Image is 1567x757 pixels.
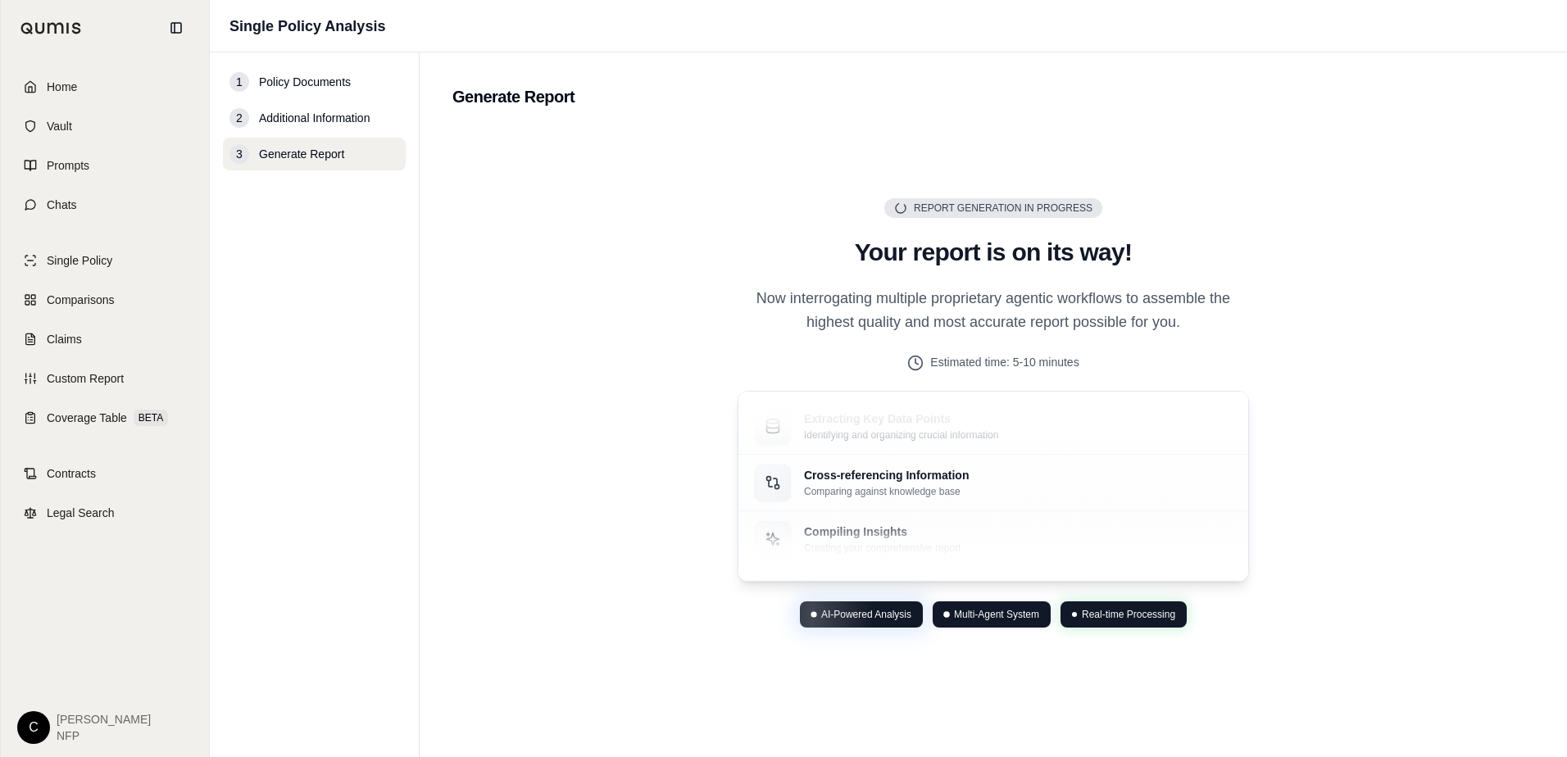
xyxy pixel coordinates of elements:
div: 3 [229,144,249,164]
span: Single Policy [47,252,112,269]
span: Coverage Table [47,410,127,426]
span: Estimated time: 5-10 minutes [930,354,1079,371]
h2: Your report is on its way! [738,238,1249,267]
a: Chats [11,187,199,223]
a: Legal Search [11,495,199,531]
a: Single Policy [11,243,199,279]
span: BETA [134,410,168,426]
span: Prompts [47,157,89,174]
p: Identifying and organizing crucial information [804,428,998,442]
h2: Generate Report [452,85,1534,108]
span: Additional Information [259,110,370,126]
div: C [17,711,50,744]
p: Validating Accuracy [804,580,967,596]
a: Home [11,69,199,105]
span: Contracts [47,465,96,482]
a: Contracts [11,456,199,492]
span: Generate Report [259,146,344,162]
span: Real-time Processing [1082,608,1175,621]
p: Comparing against knowledge base [804,485,969,498]
span: Home [47,79,77,95]
p: Cross-referencing Information [804,467,969,483]
a: Coverage TableBETA [11,400,199,436]
a: Custom Report [11,360,199,397]
p: Now interrogating multiple proprietary agentic workflows to assemble the highest quality and most... [738,287,1249,335]
a: Prompts [11,147,199,184]
p: Creating your comprehensive report [804,542,961,555]
span: Vault [47,118,72,134]
p: Compiling Insights [804,524,961,540]
span: Claims [47,331,82,347]
span: Policy Documents [259,74,351,90]
span: Chats [47,197,77,213]
a: Claims [11,321,199,357]
button: Collapse sidebar [163,15,189,41]
span: Report Generation in Progress [914,202,1092,215]
span: Legal Search [47,505,115,521]
h1: Single Policy Analysis [229,15,385,38]
a: Vault [11,108,199,144]
span: NFP [57,728,151,744]
div: 1 [229,72,249,92]
span: Comparisons [47,292,114,308]
div: 2 [229,108,249,128]
span: AI-Powered Analysis [821,608,911,621]
p: Extracting Key Data Points [804,410,998,427]
img: Qumis Logo [20,22,82,34]
span: Custom Report [47,370,124,387]
span: [PERSON_NAME] [57,711,151,728]
span: Multi-Agent System [954,608,1039,621]
a: Comparisons [11,282,199,318]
